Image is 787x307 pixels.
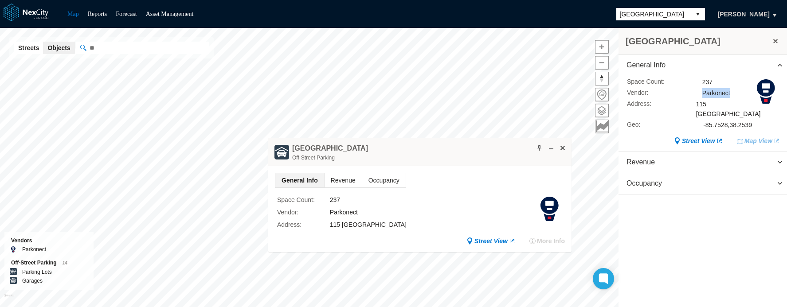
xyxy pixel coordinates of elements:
[292,153,368,162] div: Off-Street Parking
[595,72,609,85] button: Reset bearing to north
[474,237,508,245] span: Street View
[682,136,715,145] span: Street View
[626,157,655,167] span: Revenue
[277,195,330,205] label: Space Count :
[275,173,324,187] span: General Info
[703,121,752,128] span: -85.7528 , 38.2539
[63,260,67,265] span: 14
[43,42,74,54] button: Objects
[626,35,771,47] h3: [GEOGRAPHIC_DATA]
[67,11,79,17] a: Map
[595,72,608,85] span: Reset bearing to north
[22,276,43,285] label: Garages
[4,294,14,304] a: Mapbox homepage
[22,268,52,276] label: Parking Lots
[595,56,609,70] button: Zoom out
[116,11,137,17] a: Forecast
[627,120,690,130] label: Geo :
[595,56,608,69] span: Zoom out
[702,77,780,87] div: 237
[277,207,330,217] label: Vendor :
[595,40,608,53] span: Zoom in
[466,237,516,245] a: Street View
[595,120,609,133] button: Key metrics
[709,7,779,22] button: [PERSON_NAME]
[292,144,368,153] h4: Double-click to make header text selectable
[330,207,540,217] div: Parkonect
[325,173,362,187] span: Revenue
[362,173,406,187] span: Occupancy
[702,88,780,98] div: Parkonect
[292,144,368,162] div: Double-click to make header text selectable
[22,245,46,254] label: Parkonect
[18,43,39,52] span: Streets
[718,10,770,19] span: [PERSON_NAME]
[47,43,70,52] span: Objects
[330,195,540,205] div: 237
[691,8,705,20] button: select
[627,88,689,98] label: Vendor :
[14,42,43,54] button: Streets
[595,104,609,117] button: Layers management
[277,220,330,229] label: Address :
[595,40,609,54] button: Zoom in
[88,11,107,17] a: Reports
[620,10,687,19] span: [GEOGRAPHIC_DATA]
[595,88,609,101] button: Home
[674,136,723,145] a: Street View
[627,77,689,87] label: Space Count :
[626,179,662,189] span: Occupancy
[146,11,194,17] a: Asset Management
[330,220,540,229] div: 115 [GEOGRAPHIC_DATA]
[11,258,87,268] div: Off-Street Parking
[627,99,683,119] label: Address :
[626,60,666,70] span: General Info
[11,236,87,245] div: Vendors
[696,99,780,119] div: 115 [GEOGRAPHIC_DATA]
